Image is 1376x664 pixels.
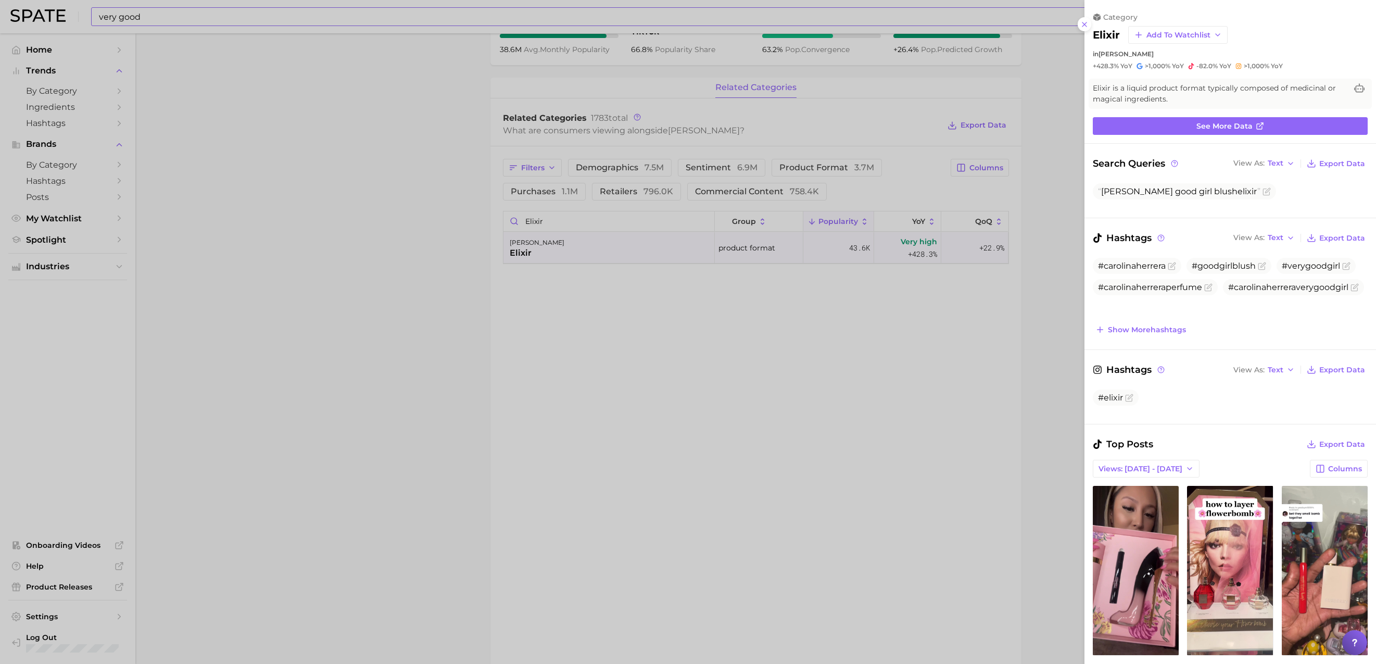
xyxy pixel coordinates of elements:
button: Flag as miscategorized or irrelevant [1204,283,1213,292]
div: in [1093,50,1368,58]
button: Flag as miscategorized or irrelevant [1342,262,1350,270]
span: elixir [1238,186,1257,196]
button: Flag as miscategorized or irrelevant [1258,262,1266,270]
span: category [1103,12,1138,22]
span: #verygoodgirl [1282,261,1340,271]
button: Flag as miscategorized or irrelevant [1125,394,1133,402]
span: +428.3% [1093,62,1119,70]
button: Export Data [1304,437,1368,452]
span: >1,000% [1145,62,1170,70]
button: View AsText [1231,231,1297,245]
span: Text [1268,367,1283,373]
span: View As [1233,367,1265,373]
span: View As [1233,160,1265,166]
span: Text [1268,235,1283,241]
span: Top Posts [1093,437,1153,452]
span: Views: [DATE] - [DATE] [1099,465,1182,473]
h2: elixir [1093,29,1120,41]
button: Flag as miscategorized or irrelevant [1350,283,1359,292]
span: YoY [1219,62,1231,70]
span: Export Data [1319,234,1365,243]
span: View As [1233,235,1265,241]
button: View AsText [1231,363,1297,377]
button: View AsText [1231,157,1297,170]
span: Export Data [1319,366,1365,374]
span: Text [1268,160,1283,166]
span: #carolinaherreraverygoodgirl [1228,282,1348,292]
button: Flag as miscategorized or irrelevant [1168,262,1176,270]
button: Export Data [1304,231,1368,245]
span: See more data [1196,122,1253,131]
span: Add to Watchlist [1146,31,1210,40]
span: [PERSON_NAME] good girl blush [1098,186,1260,196]
span: #goodgirlblush [1192,261,1256,271]
button: Columns [1310,460,1368,478]
span: YoY [1172,62,1184,70]
a: See more data [1093,117,1368,135]
span: >1,000% [1244,62,1269,70]
span: #carolinaherreraperfume [1098,282,1202,292]
span: YoY [1120,62,1132,70]
span: Columns [1328,465,1362,473]
button: Views: [DATE] - [DATE] [1093,460,1200,478]
span: #carolinaherrera [1098,261,1166,271]
span: Elixir is a liquid product format typically composed of medicinal or magical ingredients. [1093,83,1347,105]
span: YoY [1271,62,1283,70]
span: Export Data [1319,159,1365,168]
button: Export Data [1304,156,1368,171]
button: Export Data [1304,362,1368,377]
span: [PERSON_NAME] [1099,50,1154,58]
span: Search Queries [1093,156,1180,171]
span: Hashtags [1093,231,1166,245]
button: Flag as miscategorized or irrelevant [1263,187,1271,196]
span: #elixir [1098,393,1123,403]
span: Export Data [1319,440,1365,449]
button: Show morehashtags [1093,322,1189,337]
span: -82.0% [1196,62,1218,70]
button: Add to Watchlist [1128,26,1228,44]
span: Show more hashtags [1108,325,1186,334]
span: Hashtags [1093,362,1166,377]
